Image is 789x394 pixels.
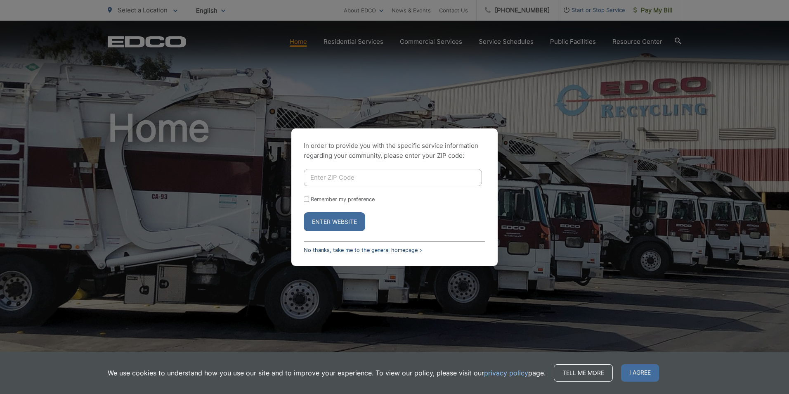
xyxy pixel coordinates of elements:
button: Enter Website [304,212,365,231]
input: Enter ZIP Code [304,169,482,186]
label: Remember my preference [311,196,375,202]
a: Tell me more [554,364,613,382]
a: privacy policy [484,368,528,378]
p: In order to provide you with the specific service information regarding your community, please en... [304,141,485,161]
p: We use cookies to understand how you use our site and to improve your experience. To view our pol... [108,368,546,378]
a: No thanks, take me to the general homepage > [304,247,423,253]
span: I agree [621,364,659,382]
